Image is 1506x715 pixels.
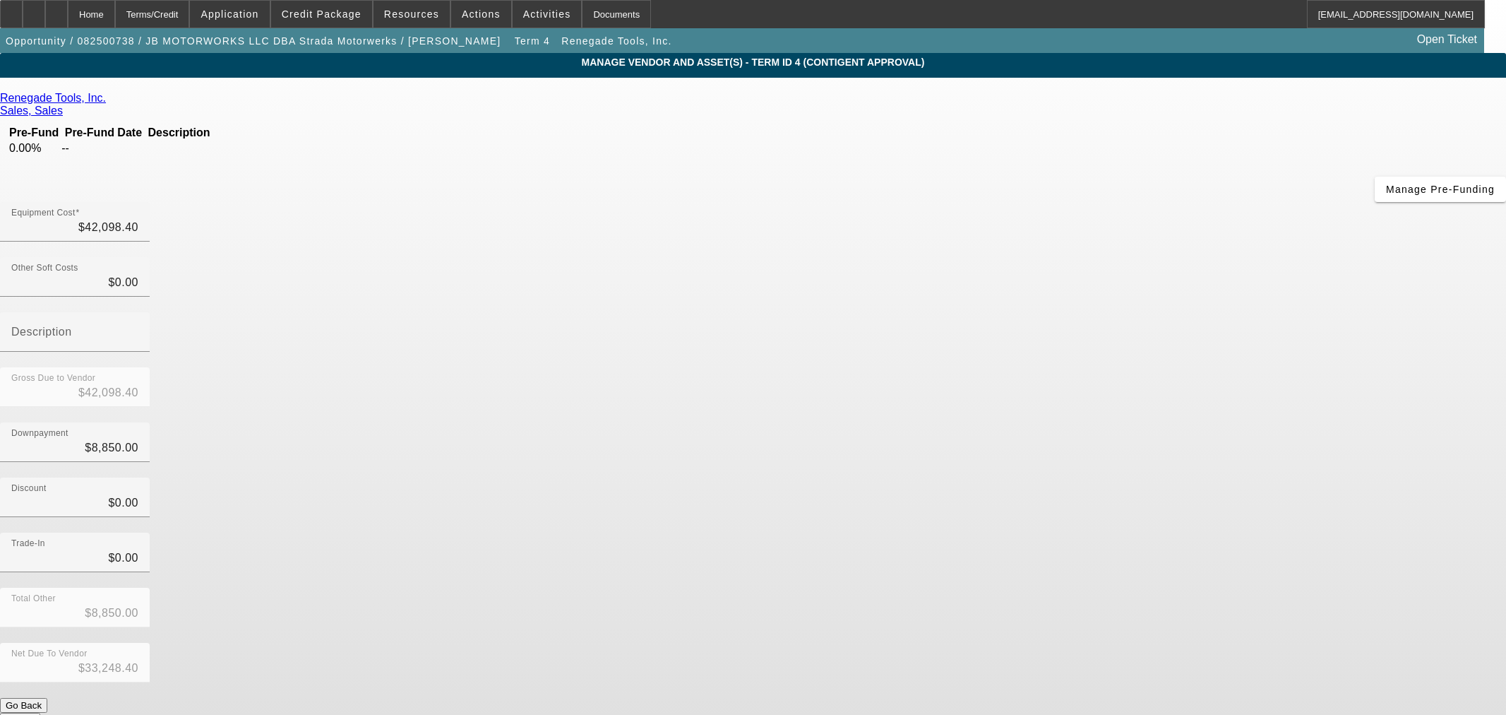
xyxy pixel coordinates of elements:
[523,8,571,20] span: Activities
[11,326,72,338] mat-label: Description
[384,8,439,20] span: Resources
[8,141,59,155] td: 0.00%
[61,126,145,140] th: Pre-Fund Date
[11,539,45,548] mat-label: Trade-In
[1375,177,1506,202] button: Manage Pre-Funding
[561,35,671,47] span: Renegade Tools, Inc.
[148,126,352,140] th: Description
[373,1,450,28] button: Resources
[11,374,95,383] mat-label: Gross Due to Vendor
[11,429,68,438] mat-label: Downpayment
[11,57,1495,68] span: MANAGE VENDOR AND ASSET(S) - Term ID 4 (Contigent Approval)
[462,8,501,20] span: Actions
[451,1,511,28] button: Actions
[11,484,47,493] mat-label: Discount
[11,594,56,603] mat-label: Total Other
[11,264,78,273] mat-label: Other Soft Costs
[510,28,555,54] button: Term 4
[513,1,582,28] button: Activities
[558,28,675,54] button: Renegade Tools, Inc.
[1411,28,1483,52] a: Open Ticket
[11,208,76,218] mat-label: Equipment Cost
[11,649,88,658] mat-label: Net Due To Vendor
[8,126,59,140] th: Pre-Fund
[282,8,361,20] span: Credit Package
[271,1,372,28] button: Credit Package
[6,35,501,47] span: Opportunity / 082500738 / JB MOTORWORKS LLC DBA Strada Motorwerks / [PERSON_NAME]
[190,1,269,28] button: Application
[1386,184,1495,195] span: Manage Pre-Funding
[201,8,258,20] span: Application
[515,35,550,47] span: Term 4
[61,141,145,155] td: --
